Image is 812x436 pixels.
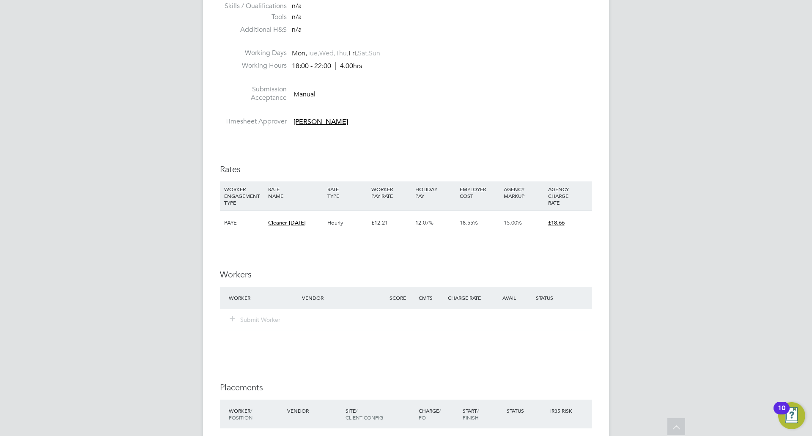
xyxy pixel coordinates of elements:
span: / Finish [463,407,479,421]
span: £18.66 [548,219,565,226]
span: / Client Config [346,407,383,421]
div: EMPLOYER COST [458,181,502,203]
span: Fri, [348,49,358,58]
label: Working Days [220,49,287,58]
div: Start [461,403,505,425]
span: Tue, [307,49,319,58]
div: Charge [417,403,461,425]
span: Cleaner [DATE] [268,219,306,226]
div: WORKER PAY RATE [369,181,413,203]
div: HOLIDAY PAY [413,181,457,203]
div: 18:00 - 22:00 [292,62,362,71]
span: Manual [294,90,315,98]
span: n/a [292,25,302,34]
span: n/a [292,13,302,21]
label: Timesheet Approver [220,117,287,126]
div: Avail [490,290,534,305]
div: AGENCY MARKUP [502,181,546,203]
h3: Rates [220,164,592,175]
div: Cmts [417,290,446,305]
span: Mon, [292,49,307,58]
span: 12.07% [415,219,433,226]
div: Status [534,290,592,305]
div: IR35 Risk [548,403,577,418]
div: Score [387,290,417,305]
div: Worker [227,403,285,425]
div: PAYE [222,211,266,235]
div: WORKER ENGAGEMENT TYPE [222,181,266,210]
div: RATE TYPE [325,181,369,203]
span: / PO [419,407,441,421]
div: AGENCY CHARGE RATE [546,181,590,210]
span: 18.55% [460,219,478,226]
button: Submit Worker [230,315,281,324]
div: 10 [778,408,785,419]
div: Site [343,403,417,425]
label: Tools [220,13,287,22]
span: Thu, [335,49,348,58]
span: 4.00hrs [335,62,362,70]
button: Open Resource Center, 10 new notifications [778,402,805,429]
span: Sun [369,49,380,58]
div: Status [505,403,549,418]
div: Vendor [285,403,343,418]
div: RATE NAME [266,181,325,203]
label: Submission Acceptance [220,85,287,103]
span: / Position [229,407,252,421]
div: Worker [227,290,300,305]
span: n/a [292,2,302,10]
label: Skills / Qualifications [220,2,287,11]
div: Vendor [300,290,387,305]
h3: Placements [220,382,592,393]
span: 15.00% [504,219,522,226]
div: £12.21 [369,211,413,235]
label: Additional H&S [220,25,287,34]
label: Working Hours [220,61,287,70]
div: Charge Rate [446,290,490,305]
span: [PERSON_NAME] [294,118,348,126]
span: Wed, [319,49,335,58]
h3: Workers [220,269,592,280]
span: Sat, [358,49,369,58]
div: Hourly [325,211,369,235]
